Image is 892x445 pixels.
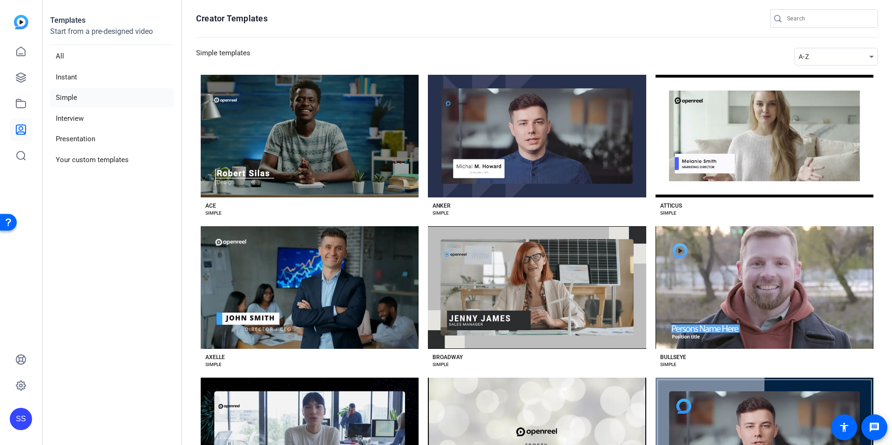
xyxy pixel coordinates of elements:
[656,226,873,349] button: Template image
[869,422,880,433] mat-icon: message
[50,88,174,107] li: Simple
[205,361,222,368] div: SIMPLE
[787,13,871,24] input: Search
[428,75,646,197] button: Template image
[205,353,225,361] div: AXELLE
[196,13,268,24] h1: Creator Templates
[205,202,216,209] div: ACE
[660,353,686,361] div: BULLSEYE
[656,75,873,197] button: Template image
[205,209,222,217] div: SIMPLE
[50,151,174,170] li: Your custom templates
[50,68,174,87] li: Instant
[10,408,32,430] div: SS
[799,53,809,60] span: A-Z
[433,202,451,209] div: ANKER
[660,209,676,217] div: SIMPLE
[50,16,85,25] strong: Templates
[660,361,676,368] div: SIMPLE
[196,48,250,65] h3: Simple templates
[433,353,463,361] div: BROADWAY
[433,209,449,217] div: SIMPLE
[50,130,174,149] li: Presentation
[50,26,174,45] p: Start from a pre-designed video
[201,75,419,197] button: Template image
[433,361,449,368] div: SIMPLE
[50,109,174,128] li: Interview
[14,15,28,29] img: blue-gradient.svg
[428,226,646,349] button: Template image
[660,202,682,209] div: ATTICUS
[50,47,174,66] li: All
[839,422,850,433] mat-icon: accessibility
[201,226,419,349] button: Template image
